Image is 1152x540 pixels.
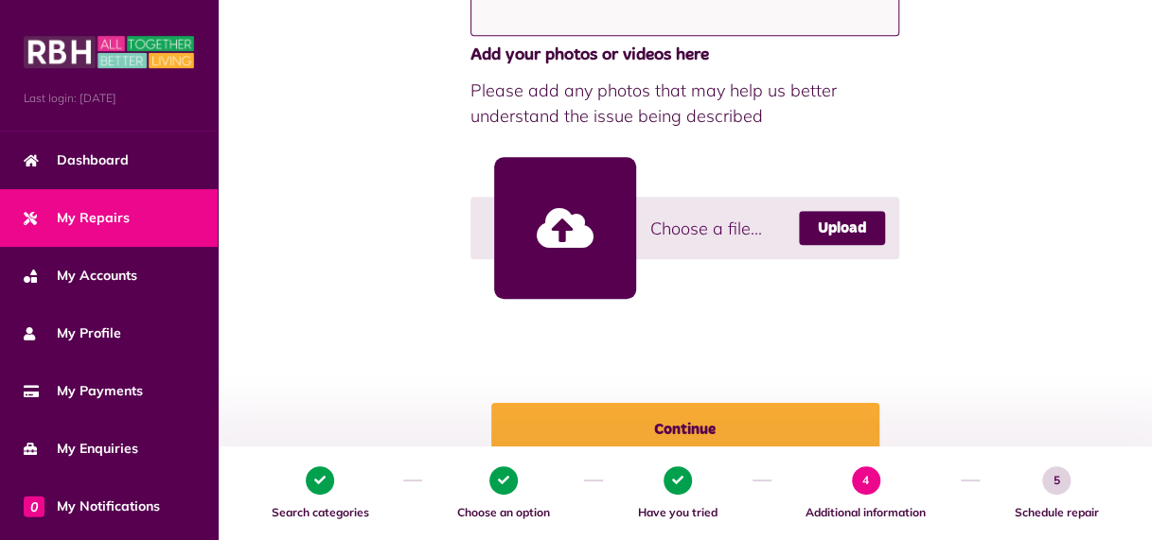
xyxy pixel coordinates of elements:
img: MyRBH [24,33,194,71]
span: Choose a file... [650,216,762,241]
span: 2 [489,466,518,495]
span: Dashboard [24,150,129,170]
span: My Payments [24,381,143,401]
span: 3 [664,466,692,495]
span: Search categories [246,504,394,521]
span: My Accounts [24,266,137,286]
span: My Profile [24,323,121,343]
span: Add your photos or videos here [470,43,900,68]
span: My Repairs [24,208,130,228]
span: Have you tried [612,504,742,521]
span: 0 [24,496,44,516]
span: Last login: [DATE] [24,90,194,107]
button: Continue [491,403,879,456]
span: Schedule repair [989,504,1124,521]
span: Please add any photos that may help us better understand the issue being described [470,78,900,129]
span: 1 [306,466,334,495]
span: 4 [852,466,880,495]
span: Choose an option [432,504,575,521]
a: Upload [799,211,885,245]
span: My Enquiries [24,439,138,459]
span: Additional information [781,504,951,521]
span: My Notifications [24,496,160,516]
span: 5 [1042,466,1071,495]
